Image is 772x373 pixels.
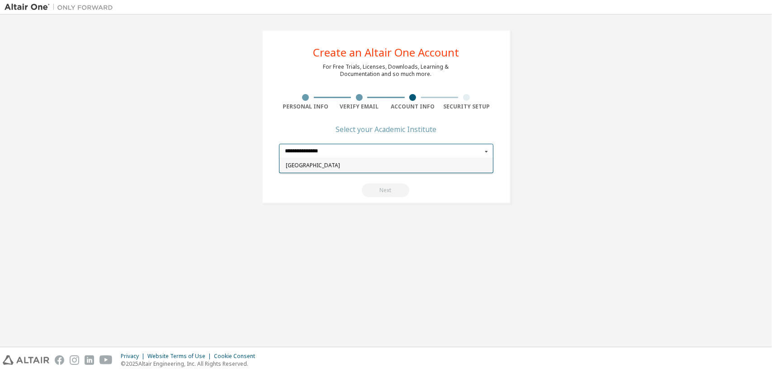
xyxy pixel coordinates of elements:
[386,103,440,110] div: Account Info
[99,355,113,365] img: youtube.svg
[121,360,260,368] p: © 2025 Altair Engineering, Inc. All Rights Reserved.
[121,353,147,360] div: Privacy
[85,355,94,365] img: linkedin.svg
[440,103,493,110] div: Security Setup
[147,353,214,360] div: Website Terms of Use
[323,63,449,78] div: For Free Trials, Licenses, Downloads, Learning & Documentation and so much more.
[336,127,436,132] div: Select your Academic Institute
[313,47,459,58] div: Create an Altair One Account
[279,103,333,110] div: Personal Info
[279,184,493,197] div: You need to select your Academic Institute to continue
[285,163,487,169] span: [GEOGRAPHIC_DATA]
[3,355,49,365] img: altair_logo.svg
[5,3,118,12] img: Altair One
[332,103,386,110] div: Verify Email
[214,353,260,360] div: Cookie Consent
[70,355,79,365] img: instagram.svg
[55,355,64,365] img: facebook.svg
